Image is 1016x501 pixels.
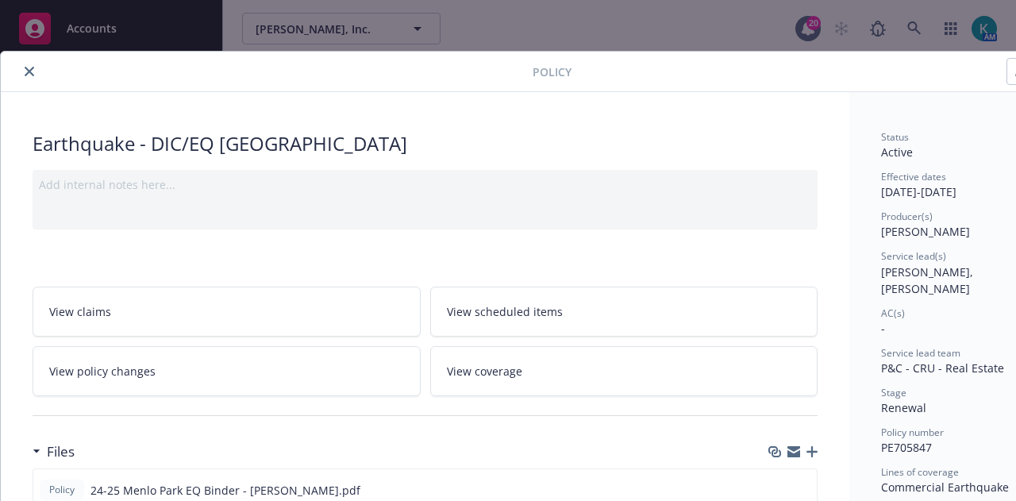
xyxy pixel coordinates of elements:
a: View claims [33,287,421,337]
span: Effective dates [881,170,946,183]
span: Service lead(s) [881,249,946,263]
h3: Files [47,441,75,462]
span: Producer(s) [881,210,933,223]
div: Add internal notes here... [39,176,811,193]
span: Active [881,145,913,160]
span: Policy number [881,426,944,439]
span: PE705847 [881,440,932,455]
span: Renewal [881,400,926,415]
span: View scheduled items [447,303,563,320]
button: close [20,62,39,81]
span: Lines of coverage [881,465,959,479]
a: View scheduled items [430,287,818,337]
div: Files [33,441,75,462]
span: View policy changes [49,363,156,380]
button: download file [771,482,783,499]
span: Stage [881,386,906,399]
span: Policy [46,483,78,497]
a: View policy changes [33,346,421,396]
span: View coverage [447,363,522,380]
span: Service lead team [881,346,960,360]
span: AC(s) [881,306,905,320]
span: [PERSON_NAME] [881,224,970,239]
span: P&C - CRU - Real Estate [881,360,1004,376]
div: Earthquake - DIC/EQ [GEOGRAPHIC_DATA] [33,130,818,157]
span: Policy [533,64,571,80]
span: - [881,321,885,336]
span: View claims [49,303,111,320]
a: View coverage [430,346,818,396]
span: 24-25 Menlo Park EQ Binder - [PERSON_NAME].pdf [90,482,360,499]
button: preview file [796,482,810,499]
span: [PERSON_NAME], [PERSON_NAME] [881,264,976,296]
span: Status [881,130,909,144]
